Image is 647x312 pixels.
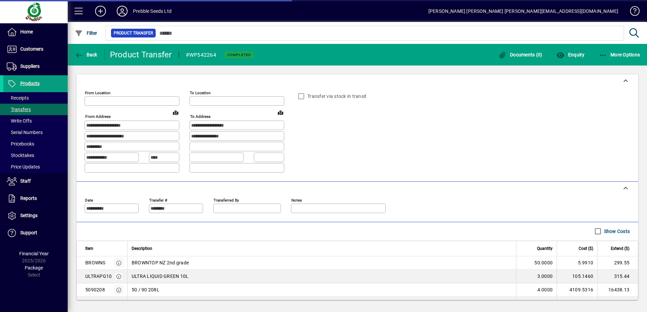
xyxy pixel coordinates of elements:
[20,63,40,69] span: Suppliers
[597,283,638,297] td: 16438.13
[579,245,593,252] span: Cost ($)
[111,5,133,17] button: Profile
[516,256,557,270] td: 50.0000
[25,265,43,270] span: Package
[149,198,167,202] mat-label: Transfer #
[3,138,68,150] a: Pricebooks
[3,173,68,190] a: Staff
[625,1,639,23] a: Knowledge Base
[3,104,68,115] a: Transfers
[275,107,286,118] a: View on map
[3,150,68,161] a: Stocktakes
[114,30,153,36] span: Product Transfer
[7,107,31,112] span: Transfers
[3,127,68,138] a: Serial Numbers
[133,6,172,17] div: Prebble Seeds Ltd
[599,52,640,57] span: More Options
[3,207,68,224] a: Settings
[19,251,49,256] span: Financial Year
[556,52,584,57] span: Enquiry
[557,283,597,297] td: 4109.5316
[186,50,216,60] div: #WP542264
[3,58,68,75] a: Suppliers
[20,178,31,184] span: Staff
[597,256,638,270] td: 299.55
[227,53,251,57] span: Completed
[557,270,597,283] td: 105.1460
[20,46,43,52] span: Customers
[7,130,43,135] span: Serial Numbers
[557,297,597,310] td: 17.2188
[291,198,302,202] mat-label: Notes
[85,286,105,293] div: 5090208
[7,141,34,147] span: Pricebooks
[3,190,68,207] a: Reports
[516,297,557,310] td: 40.0000
[73,27,99,39] button: Filter
[498,52,542,57] span: Documents (0)
[20,196,37,201] span: Reports
[7,118,32,124] span: Write Offs
[20,230,37,235] span: Support
[73,49,99,61] button: Back
[132,273,189,280] span: ULTRA LIQUID GREEN 10L
[110,49,172,60] div: Product Transfer
[190,90,210,95] mat-label: To location
[3,225,68,241] a: Support
[132,245,152,252] span: Description
[537,245,553,252] span: Quantity
[20,213,38,218] span: Settings
[3,92,68,104] a: Receipts
[516,270,557,283] td: 3.0000
[85,90,110,95] mat-label: From location
[75,30,97,36] span: Filter
[3,115,68,127] a: Write Offs
[428,6,618,17] div: [PERSON_NAME] [PERSON_NAME] [PERSON_NAME][EMAIL_ADDRESS][DOMAIN_NAME]
[516,283,557,297] td: 4.0000
[497,49,544,61] button: Documents (0)
[7,164,40,170] span: Price Updates
[170,107,181,118] a: View on map
[132,259,189,266] span: BROWNTOP NZ 2nd grade
[603,228,630,235] label: Show Costs
[555,49,586,61] button: Enquiry
[7,153,34,158] span: Stocktakes
[3,24,68,41] a: Home
[597,297,638,310] td: 688.75
[85,273,112,280] div: ULTRAPG10
[90,5,111,17] button: Add
[557,256,597,270] td: 5.9910
[597,49,642,61] button: More Options
[75,52,97,57] span: Back
[597,270,638,283] td: 315.44
[85,198,93,202] mat-label: Date
[7,95,29,101] span: Receipts
[68,49,105,61] app-page-header-button: Back
[85,245,93,252] span: Item
[85,259,106,266] div: BROWNS
[214,198,239,202] mat-label: Transferred by
[3,41,68,58] a: Customers
[20,81,40,86] span: Products
[132,286,159,293] span: 50 / 90 208L
[611,245,629,252] span: Extend ($)
[20,29,33,34] span: Home
[3,161,68,173] a: Price Updates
